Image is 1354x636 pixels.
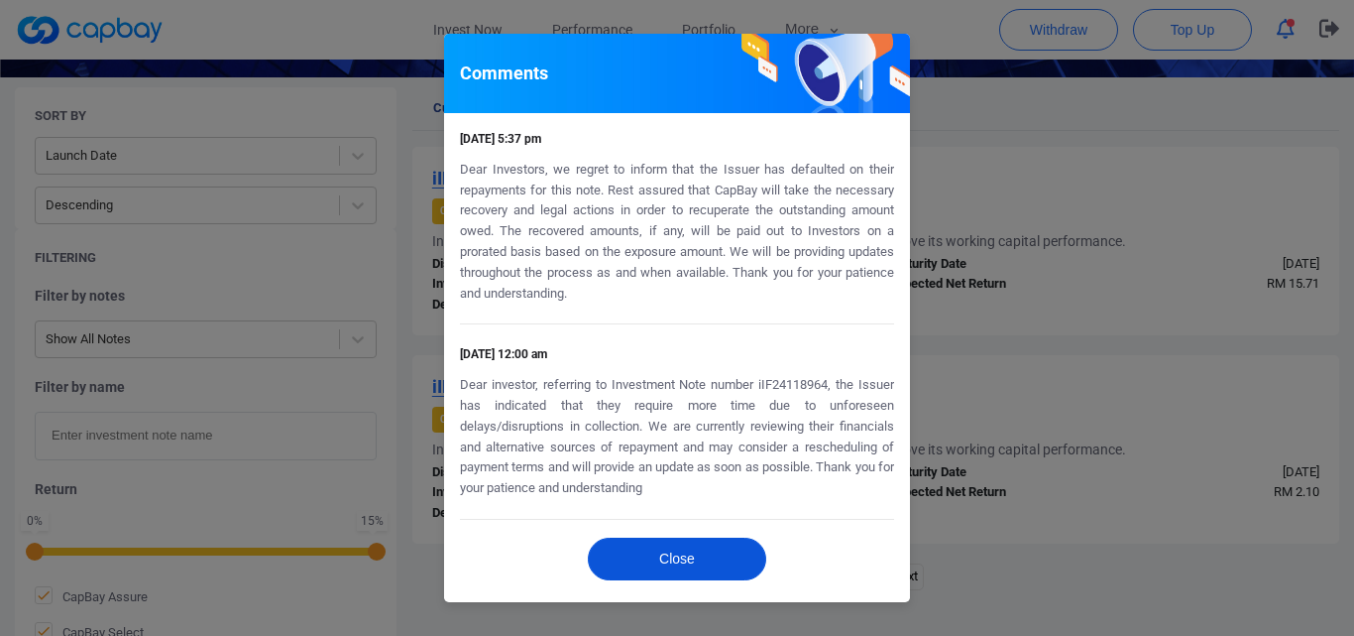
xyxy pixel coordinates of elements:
[460,132,541,146] span: [DATE] 5:37 pm
[460,62,548,85] h5: Comments
[460,347,547,361] span: [DATE] 12:00 am
[460,375,894,499] p: Dear investor, referring to Investment Note number iIF24118964, the Issuer has indicated that the...
[588,538,766,580] button: Close
[460,160,894,305] p: Dear Investors, we regret to inform that the Issuer has defaulted on their repayments for this no...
